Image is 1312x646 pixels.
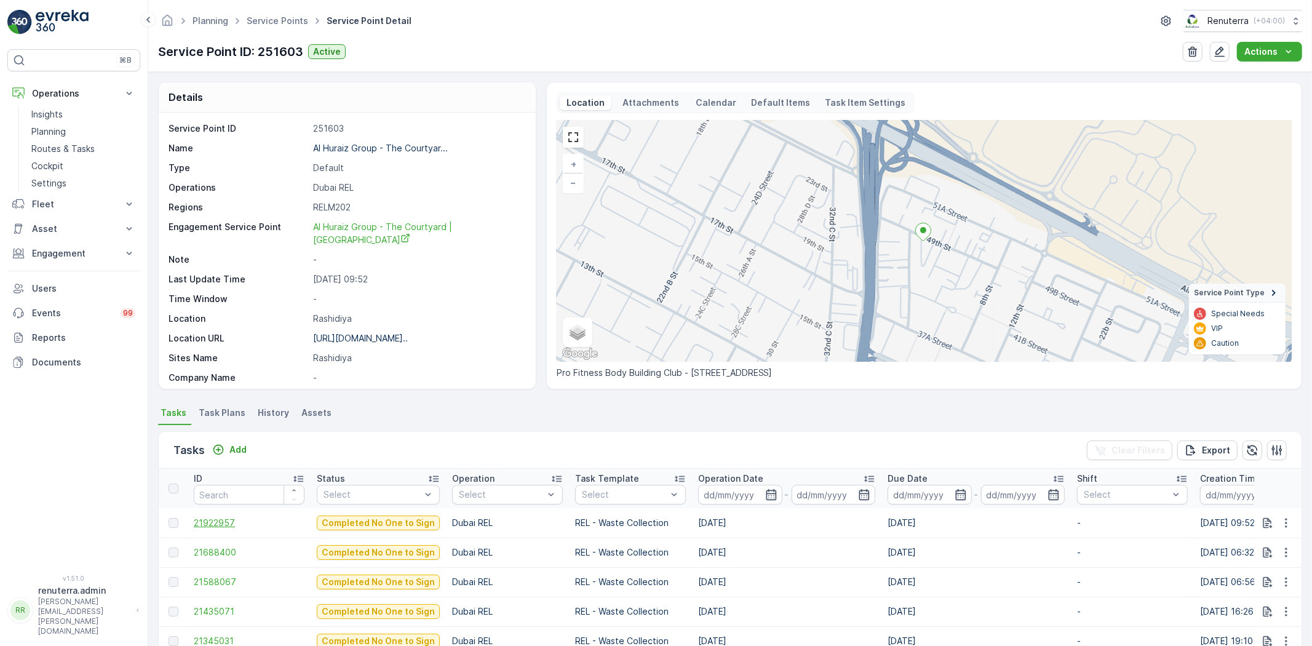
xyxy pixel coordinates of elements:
p: Dubai REL [452,517,563,529]
p: Note [169,253,308,266]
button: Completed No One to Sign [317,516,440,530]
button: Renuterra(+04:00) [1183,10,1302,32]
p: - [1077,576,1188,588]
p: Settings [31,177,66,189]
a: Documents [7,350,140,375]
input: dd/mm/yyyy [792,485,876,504]
p: Engagement [32,247,116,260]
p: Rashidiya [313,313,523,325]
p: Pro Fitness Body Building Club - [STREET_ADDRESS] [557,367,1292,379]
input: Search [194,485,304,504]
p: Select [1084,488,1169,501]
p: Tasks [173,442,205,459]
p: 99 [123,308,133,318]
td: [DATE] [881,538,1071,567]
span: Assets [301,407,332,419]
p: REL - Waste Collection [575,576,686,588]
button: Add [207,442,252,457]
p: Engagement Service Point [169,221,308,246]
div: Toggle Row Selected [169,548,178,557]
div: Toggle Row Selected [169,636,178,646]
span: v 1.51.0 [7,575,140,582]
p: Special Needs [1211,309,1265,319]
td: [DATE] [881,567,1071,597]
p: renuterra.admin [38,584,130,597]
a: Planning [26,123,140,140]
button: Completed No One to Sign [317,575,440,589]
a: Settings [26,175,140,192]
a: Layers [564,319,591,346]
input: dd/mm/yyyy [981,485,1065,504]
p: [DATE] 09:52 [313,273,523,285]
p: Dubai REL [452,605,563,618]
button: Completed No One to Sign [317,545,440,560]
span: Task Plans [199,407,245,419]
img: Screenshot_2024-07-26_at_13.33.01.png [1183,14,1203,28]
p: Events [32,307,113,319]
button: Clear Filters [1087,441,1172,460]
p: [URL][DOMAIN_NAME].. [313,333,408,343]
p: Select [582,488,667,501]
p: Default [313,162,523,174]
p: REL - Waste Collection [575,517,686,529]
button: Engagement [7,241,140,266]
p: Location [565,97,606,109]
p: Dubai REL [313,181,523,194]
button: Active [308,44,346,59]
p: ⌘B [119,55,132,65]
input: dd/mm/yyyy [888,485,972,504]
p: Al Huraiz Group - The Courtyar... [313,143,448,153]
a: 21688400 [194,546,304,559]
p: - [1077,605,1188,618]
summary: Service Point Type [1189,284,1286,303]
span: Tasks [161,407,186,419]
p: REL - Waste Collection [575,605,686,618]
p: Status [317,473,345,485]
p: Type [169,162,308,174]
p: - [974,487,979,502]
p: Operations [32,87,116,100]
a: Zoom Out [564,173,582,192]
p: 251603 [313,122,523,135]
p: Dubai REL [452,576,563,588]
td: [DATE] [692,597,881,626]
input: dd/mm/yyyy [1200,485,1284,504]
p: Shift [1077,473,1097,485]
p: Task Item Settings [825,97,906,109]
p: Service Point ID [169,122,308,135]
p: Fleet [32,198,116,210]
p: Clear Filters [1111,444,1165,457]
a: 21588067 [194,576,304,588]
p: RELM202 [313,201,523,213]
p: Select [324,488,421,501]
button: Export [1177,441,1238,460]
p: Service Point ID: 251603 [158,42,303,61]
p: Location [169,313,308,325]
button: RRrenuterra.admin[PERSON_NAME][EMAIL_ADDRESS][PERSON_NAME][DOMAIN_NAME] [7,584,140,636]
a: Insights [26,106,140,123]
p: Creation Time [1200,473,1261,485]
td: [DATE] [881,597,1071,626]
p: Cockpit [31,160,63,172]
p: Documents [32,356,135,369]
p: Regions [169,201,308,213]
p: Routes & Tasks [31,143,95,155]
div: Toggle Row Selected [169,577,178,587]
p: Reports [32,332,135,344]
span: − [570,177,576,188]
span: Service Point Detail [324,15,414,27]
p: Default Items [752,97,811,109]
p: Select [459,488,544,501]
p: Operation Date [698,473,763,485]
p: - [1077,517,1188,529]
p: VIP [1211,324,1223,333]
a: Reports [7,325,140,350]
span: 21922957 [194,517,304,529]
p: Users [32,282,135,295]
span: History [258,407,289,419]
a: Zoom In [564,155,582,173]
span: + [571,159,576,169]
img: logo [7,10,32,34]
p: ID [194,473,202,485]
